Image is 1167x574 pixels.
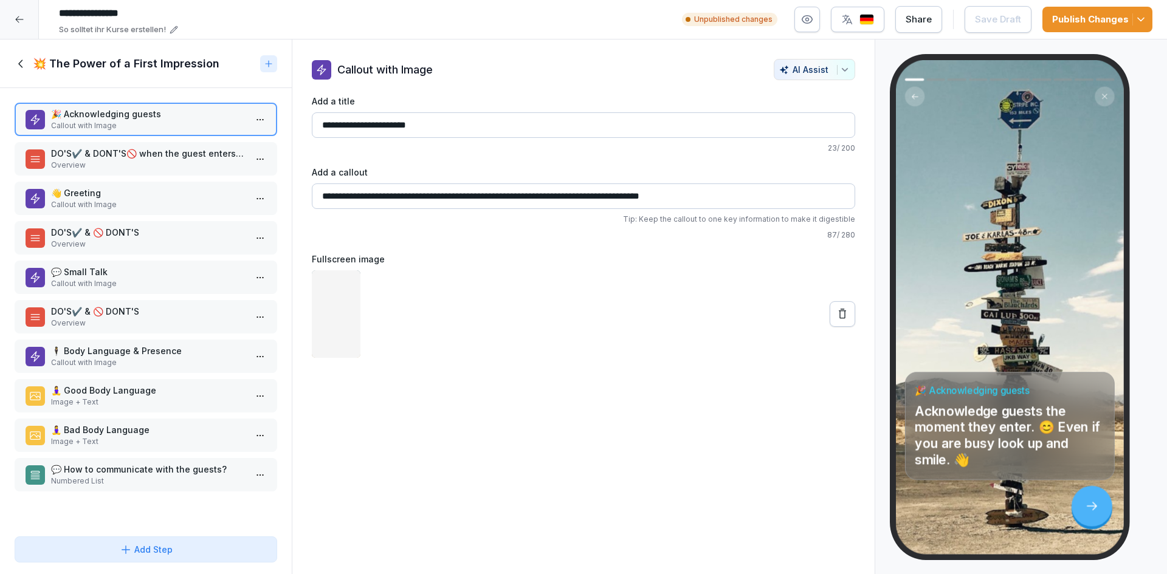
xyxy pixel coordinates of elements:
button: Publish Changes [1042,7,1152,32]
p: Callout with Image [51,278,246,289]
div: DO'S✔️ & 🚫 DONT'SOverview [15,300,277,333]
div: 🧘‍♀️ Good Body LanguageImage + Text [15,379,277,412]
p: Overview [51,318,246,329]
button: Share [895,6,942,33]
div: AI Assist [779,64,850,75]
label: Fullscreen image [312,253,855,265]
p: DO'S✔️ & 🚫 DONT'S [51,226,246,239]
p: Image + Text [51,397,246,408]
p: DO'S✔️ & 🚫 DONT'S [51,305,246,318]
label: Add a title [312,95,855,108]
p: 87 / 280 [312,230,855,241]
h1: 💥 The Power of a First Impression [33,56,219,71]
p: Overview [51,160,246,171]
div: 👋 GreetingCallout with Image [15,182,277,215]
div: 💬 Small TalkCallout with Image [15,261,277,294]
p: Callout with Image [51,120,246,131]
p: So solltet ihr Kurse erstellen! [59,24,166,36]
div: 💬 How to communicate with the guests?Numbered List [15,458,277,491]
p: Acknowledge guests the moment they enter. 😊 Even if you are busy look up and smile. 👋 [915,403,1104,468]
div: Share [906,13,932,26]
p: Tip: Keep the callout to one key information to make it digestible [312,214,855,225]
div: DO'S✔️ & DONT'S🚫 when the guest enters the restaurantOverview [15,142,277,176]
button: Add Step [15,536,277,562]
div: 🧘‍♀️ Bad Body LanguageImage + Text [15,419,277,452]
p: 🕴️ Body Language & Presence [51,344,246,357]
label: Add a callout [312,166,855,179]
p: 💬 Small Talk [51,265,246,278]
p: 23 / 200 [312,143,855,154]
p: Image + Text [51,436,246,447]
img: de.svg [859,14,874,26]
p: 🧘‍♀️ Good Body Language [51,384,246,397]
div: Publish Changes [1052,13,1143,26]
h4: 🎉 Acknowledging guests [915,384,1104,397]
p: Numbered List [51,476,246,487]
p: 💬 How to communicate with the guests? [51,463,246,476]
p: Callout with Image [51,199,246,210]
div: Save Draft [975,13,1021,26]
div: 🕴️ Body Language & PresenceCallout with Image [15,340,277,373]
p: Callout with Image [337,61,433,78]
p: Callout with Image [51,357,246,368]
button: Save Draft [965,6,1031,33]
button: AI Assist [774,59,855,80]
p: 👋 Greeting [51,186,246,199]
p: Overview [51,239,246,250]
p: 🎉 Acknowledging guests [51,108,246,120]
div: 🎉 Acknowledging guestsCallout with Image [15,103,277,136]
div: Add Step [120,543,173,556]
p: 🧘‍♀️ Bad Body Language [51,423,246,436]
p: DO'S✔️ & DONT'S🚫 when the guest enters the restaurant [51,147,246,160]
div: DO'S✔️ & 🚫 DONT'SOverview [15,221,277,255]
p: Unpublished changes [694,14,773,25]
